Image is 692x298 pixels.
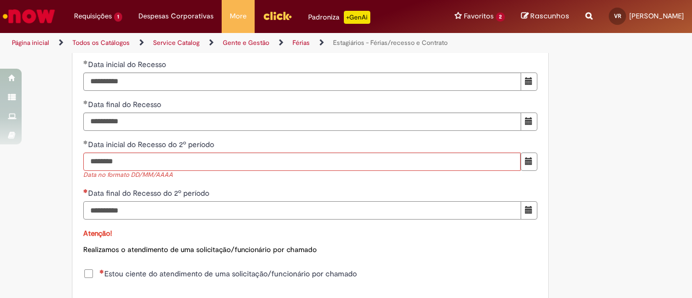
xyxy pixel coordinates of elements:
[521,112,537,131] button: Mostrar calendário para Data final do Recesso
[521,153,537,171] button: Mostrar calendário para Data inicial do Recesso do 2º período
[12,38,49,47] a: Página inicial
[83,245,317,254] span: Realizamos o atendimento de uma solicitação/funcionário por chamado
[83,72,521,91] input: Data inicial do Recesso 17 November 2025 Monday
[138,11,214,22] span: Despesas Corporativas
[530,11,569,21] span: Rascunhos
[230,11,247,22] span: More
[88,140,216,149] span: Data inicial do Recesso do 2º período
[83,60,88,64] span: Obrigatório Preenchido
[83,112,521,131] input: Data final do Recesso 22 November 2025 Saturday
[88,59,168,69] span: Data inicial do Recesso
[74,11,112,22] span: Requisições
[629,11,684,21] span: [PERSON_NAME]
[1,5,57,27] img: ServiceNow
[153,38,199,47] a: Service Catalog
[83,201,521,220] input: Data final do Recesso do 2º período
[223,38,269,47] a: Gente e Gestão
[72,38,130,47] a: Todos os Catálogos
[308,11,370,24] div: Padroniza
[496,12,505,22] span: 2
[464,11,494,22] span: Favoritos
[83,229,112,238] span: Atenção!
[88,100,163,109] span: Data final do Recesso
[521,201,537,220] button: Mostrar calendário para Data final do Recesso do 2º período
[88,188,211,198] span: Data final do Recesso do 2º período
[114,12,122,22] span: 1
[83,171,537,180] span: Data no formato DD/MM/AAAA
[83,153,521,171] input: Data inicial do Recesso do 2º período
[99,269,104,274] span: Necessários
[333,38,448,47] a: Estagiários - Férias/recesso e Contrato
[521,11,569,22] a: Rascunhos
[521,72,537,91] button: Mostrar calendário para Data inicial do Recesso
[8,33,453,53] ul: Trilhas de página
[99,268,357,279] span: Estou ciente do atendimento de uma solicitação/funcionário por chamado
[614,12,621,19] span: VR
[344,11,370,24] p: +GenAi
[292,38,310,47] a: Férias
[83,189,88,193] span: Necessários
[83,100,88,104] span: Obrigatório Preenchido
[83,140,88,144] span: Obrigatório Preenchido
[263,8,292,24] img: click_logo_yellow_360x200.png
